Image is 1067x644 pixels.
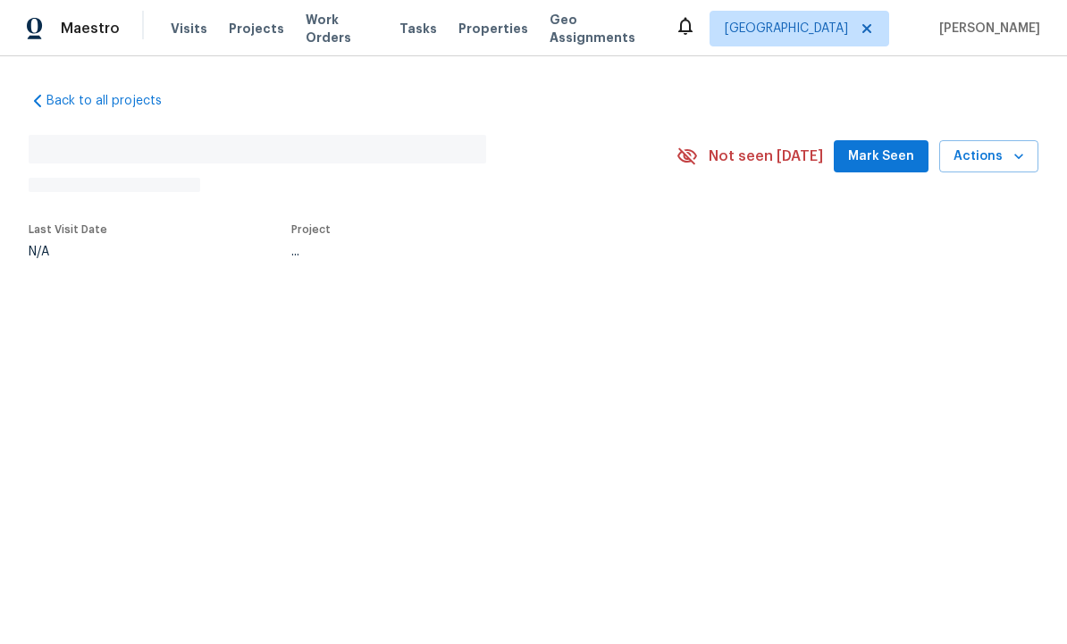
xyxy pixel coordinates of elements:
a: Back to all projects [29,92,200,110]
span: Projects [229,20,284,38]
span: Project [291,224,331,235]
div: N/A [29,246,107,258]
span: Actions [954,146,1024,168]
span: Work Orders [306,11,378,46]
span: Last Visit Date [29,224,107,235]
span: Maestro [61,20,120,38]
span: Tasks [399,22,437,35]
span: Mark Seen [848,146,914,168]
span: Geo Assignments [550,11,653,46]
div: ... [291,246,634,258]
span: [GEOGRAPHIC_DATA] [725,20,848,38]
span: Not seen [DATE] [709,147,823,165]
button: Actions [939,140,1038,173]
button: Mark Seen [834,140,928,173]
span: Visits [171,20,207,38]
span: Properties [458,20,528,38]
span: [PERSON_NAME] [932,20,1040,38]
